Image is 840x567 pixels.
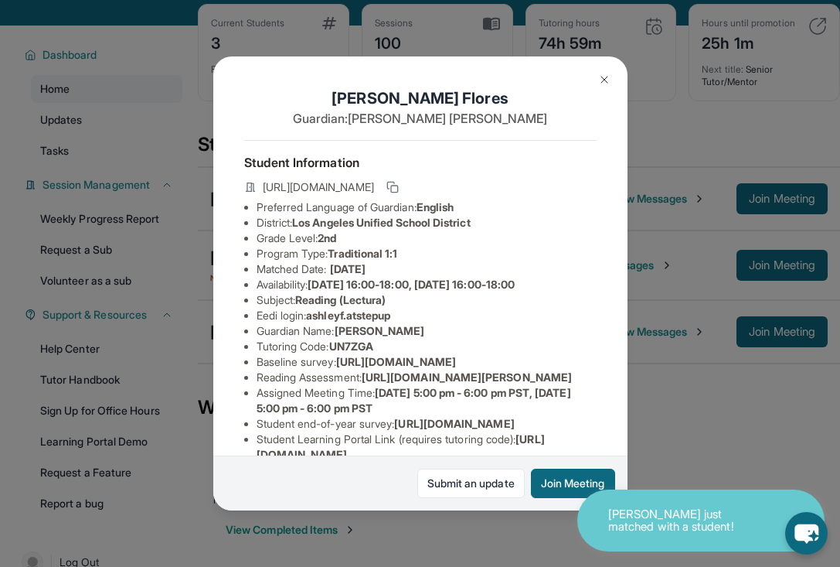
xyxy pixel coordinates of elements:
[257,292,597,308] li: Subject :
[329,340,373,353] span: UN7ZGA
[608,508,763,534] p: [PERSON_NAME] just matched with a student!
[417,469,525,498] a: Submit an update
[257,386,571,415] span: [DATE] 5:00 pm - 6:00 pm PST, [DATE] 5:00 pm - 6:00 pm PST
[417,200,454,213] span: English
[336,355,456,368] span: [URL][DOMAIN_NAME]
[328,247,397,260] span: Traditional 1:1
[295,293,386,306] span: Reading (Lectura)
[244,87,597,109] h1: [PERSON_NAME] Flores
[257,432,597,463] li: Student Learning Portal Link (requires tutoring code) :
[531,469,615,498] button: Join Meeting
[257,231,597,246] li: Grade Level:
[383,178,402,196] button: Copy link
[598,73,610,86] img: Close Icon
[785,512,828,555] button: chat-button
[257,246,597,261] li: Program Type:
[335,324,425,337] span: [PERSON_NAME]
[308,278,515,291] span: [DATE] 16:00-18:00, [DATE] 16:00-18:00
[257,385,597,416] li: Assigned Meeting Time :
[306,309,390,322] span: ashleyf.atstepup
[318,231,336,244] span: 2nd
[244,109,597,128] p: Guardian: [PERSON_NAME] [PERSON_NAME]
[244,153,597,172] h4: Student Information
[257,308,597,323] li: Eedi login :
[257,416,597,432] li: Student end-of-year survey :
[257,277,597,292] li: Availability:
[362,371,572,384] span: [URL][DOMAIN_NAME][PERSON_NAME]
[257,354,597,370] li: Baseline survey :
[394,417,514,430] span: [URL][DOMAIN_NAME]
[330,262,366,275] span: [DATE]
[257,215,597,231] li: District:
[263,179,374,195] span: [URL][DOMAIN_NAME]
[292,216,470,229] span: Los Angeles Unified School District
[257,261,597,277] li: Matched Date:
[257,339,597,354] li: Tutoring Code :
[257,323,597,339] li: Guardian Name :
[257,370,597,385] li: Reading Assessment :
[257,200,597,215] li: Preferred Language of Guardian:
